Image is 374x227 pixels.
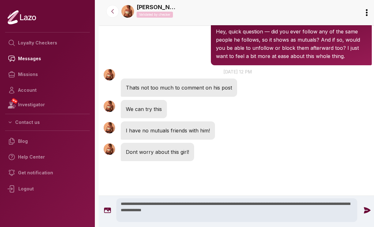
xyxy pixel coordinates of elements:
[5,133,90,149] a: Blog
[5,67,90,82] a: Missions
[5,82,90,98] a: Account
[11,98,18,104] span: NEW
[104,143,115,155] img: User avatar
[137,12,173,18] p: Validated by checker
[126,105,162,113] p: We can try this
[104,122,115,133] img: User avatar
[216,27,367,60] p: Hey, quick question — did you ever follow any of the same people he follows, so it shows as mutua...
[104,101,115,112] img: User avatar
[5,181,90,197] div: Logout
[126,84,232,92] p: Thats not too much to comment on his post
[126,148,189,156] p: Dont worry about this girl!
[137,3,178,12] a: [PERSON_NAME]
[5,51,90,67] a: Messages
[5,98,90,111] a: NEWInvestigator
[5,165,90,181] a: Get notification
[5,117,90,128] button: Contact us
[5,35,90,51] a: Loyalty Checkers
[5,149,90,165] a: Help Center
[121,5,134,18] img: 5dd41377-3645-4864-a336-8eda7bc24f8f
[126,126,210,135] p: I have no mutuals friends with him!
